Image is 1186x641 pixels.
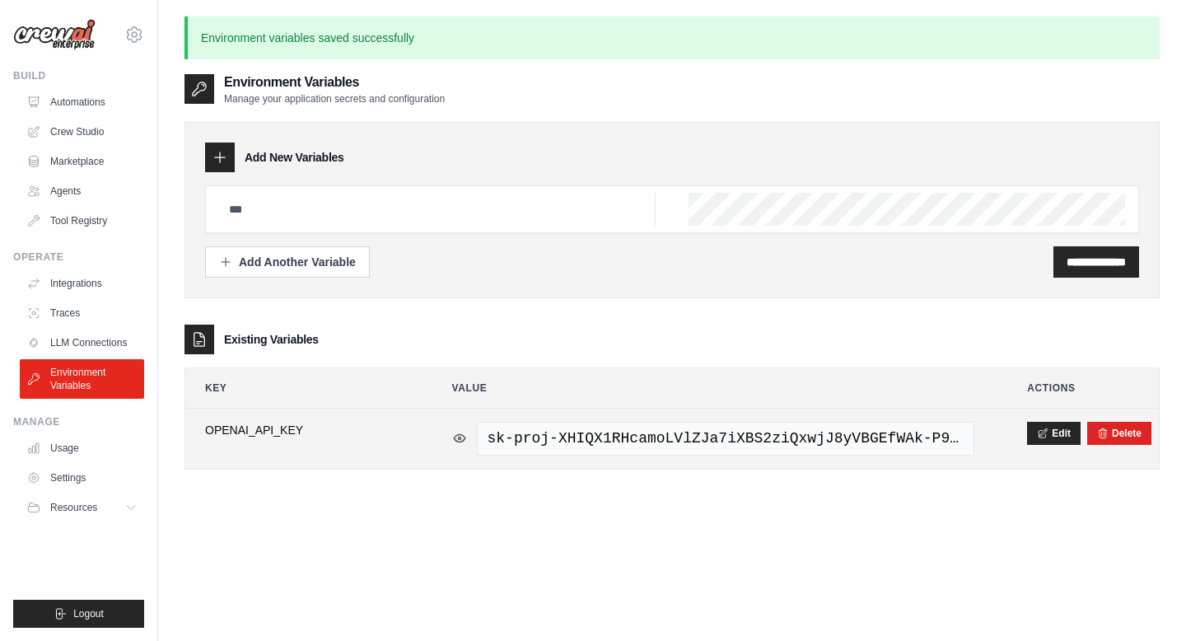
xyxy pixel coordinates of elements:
[20,465,144,491] a: Settings
[20,494,144,521] button: Resources
[20,435,144,461] a: Usage
[20,330,144,356] a: LLM Connections
[20,148,144,175] a: Marketplace
[205,246,370,278] button: Add Another Variable
[20,178,144,204] a: Agents
[477,422,975,456] span: sk-proj-XHIQX1RHcamoLVlZJa7iXBS2ziQxwjJ8yVBGEfWAk-P921343bg7Pm7UpuoRFAlvFaDv1DGVfjT3BlbkFJLVDaNqs...
[1007,368,1159,408] th: Actions
[20,89,144,115] a: Automations
[432,368,995,408] th: Value
[20,119,144,145] a: Crew Studio
[13,415,144,428] div: Manage
[20,208,144,234] a: Tool Registry
[13,69,144,82] div: Build
[73,607,104,620] span: Logout
[50,501,97,514] span: Resources
[224,331,319,348] h3: Existing Variables
[13,19,96,50] img: Logo
[185,368,419,408] th: Key
[184,16,1160,59] p: Environment variables saved successfully
[20,270,144,297] a: Integrations
[205,422,399,438] span: OPENAI_API_KEY
[20,359,144,399] a: Environment Variables
[13,600,144,628] button: Logout
[224,92,445,105] p: Manage your application secrets and configuration
[1027,422,1081,445] button: Edit
[219,254,356,270] div: Add Another Variable
[245,149,344,166] h3: Add New Variables
[1097,427,1142,440] button: Delete
[224,73,445,92] h2: Environment Variables
[20,300,144,326] a: Traces
[13,250,144,264] div: Operate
